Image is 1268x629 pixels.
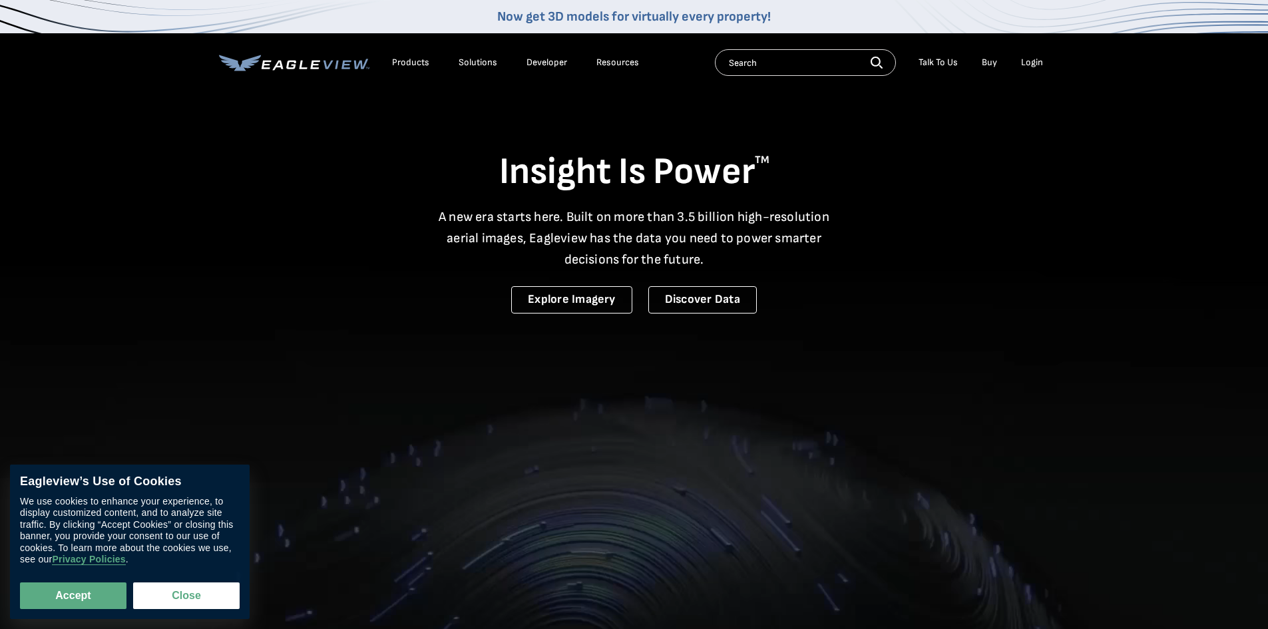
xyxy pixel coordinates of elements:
[431,206,838,270] p: A new era starts here. Built on more than 3.5 billion high-resolution aerial images, Eagleview ha...
[982,57,997,69] a: Buy
[133,582,240,609] button: Close
[52,554,125,566] a: Privacy Policies
[497,9,771,25] a: Now get 3D models for virtually every property!
[20,582,126,609] button: Accept
[219,149,1050,196] h1: Insight Is Power
[20,475,240,489] div: Eagleview’s Use of Cookies
[511,286,632,314] a: Explore Imagery
[1021,57,1043,69] div: Login
[715,49,896,76] input: Search
[648,286,757,314] a: Discover Data
[527,57,567,69] a: Developer
[596,57,639,69] div: Resources
[20,496,240,566] div: We use cookies to enhance your experience, to display customized content, and to analyze site tra...
[919,57,958,69] div: Talk To Us
[459,57,497,69] div: Solutions
[392,57,429,69] div: Products
[755,154,769,166] sup: TM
